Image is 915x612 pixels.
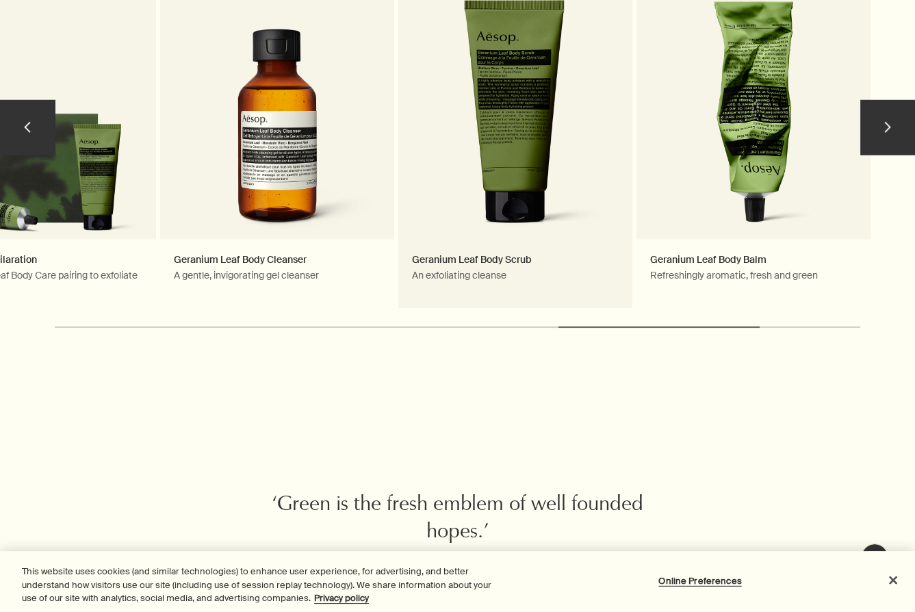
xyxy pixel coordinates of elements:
[242,492,673,566] blockquote: ‘Green is the fresh emblem of well founded hopes.’ Mary Webb
[242,492,673,547] p: ‘Green is the fresh emblem of well founded hopes.’
[861,544,888,571] button: Live Assistance
[878,565,908,595] button: Close
[860,100,915,155] button: next slide
[242,547,673,566] cite: [PERSON_NAME]
[314,592,369,604] a: More information about your privacy, opens in a new tab
[657,567,743,594] button: Online Preferences, Opens the preference center dialog
[22,565,503,605] div: This website uses cookies (and similar technologies) to enhance user experience, for advertising,...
